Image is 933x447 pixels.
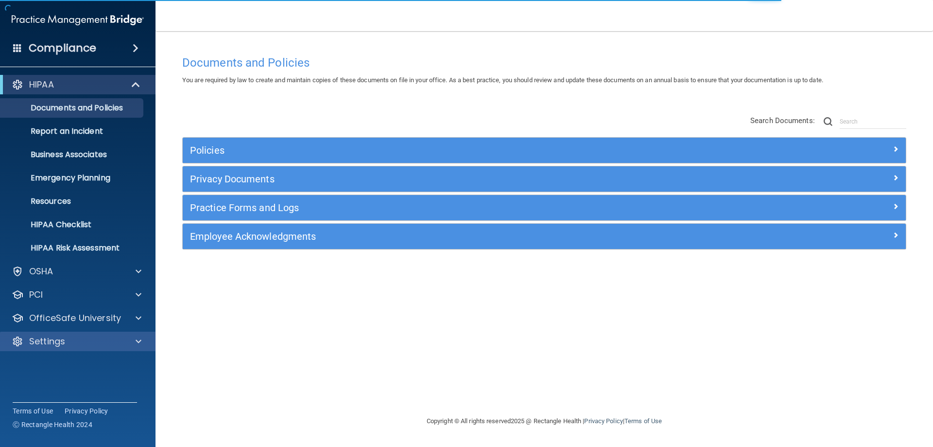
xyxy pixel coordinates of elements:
[6,150,139,160] p: Business Associates
[182,76,823,84] span: You are required by law to create and maintain copies of these documents on file in your office. ...
[6,197,139,206] p: Resources
[12,312,141,324] a: OfficeSafe University
[12,266,141,277] a: OSHA
[6,126,139,136] p: Report an Incident
[6,243,139,253] p: HIPAA Risk Assessment
[190,174,718,184] h5: Privacy Documents
[6,220,139,230] p: HIPAA Checklist
[584,417,622,425] a: Privacy Policy
[190,145,718,156] h5: Policies
[190,200,898,215] a: Practice Forms and Logs
[190,143,898,158] a: Policies
[750,116,815,125] span: Search Documents:
[765,378,921,417] iframe: Drift Widget Chat Controller
[13,406,53,416] a: Terms of Use
[367,406,722,437] div: Copyright © All rights reserved 2025 @ Rectangle Health | |
[29,289,43,301] p: PCI
[29,41,96,55] h4: Compliance
[824,117,832,126] img: ic-search.3b580494.png
[6,103,139,113] p: Documents and Policies
[182,56,906,69] h4: Documents and Policies
[624,417,662,425] a: Terms of Use
[190,171,898,187] a: Privacy Documents
[29,336,65,347] p: Settings
[6,173,139,183] p: Emergency Planning
[190,202,718,213] h5: Practice Forms and Logs
[13,420,92,429] span: Ⓒ Rectangle Health 2024
[12,10,144,30] img: PMB logo
[12,289,141,301] a: PCI
[65,406,108,416] a: Privacy Policy
[840,114,906,129] input: Search
[190,231,718,242] h5: Employee Acknowledgments
[190,229,898,244] a: Employee Acknowledgments
[29,79,54,90] p: HIPAA
[12,336,141,347] a: Settings
[29,266,53,277] p: OSHA
[12,79,141,90] a: HIPAA
[29,312,121,324] p: OfficeSafe University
